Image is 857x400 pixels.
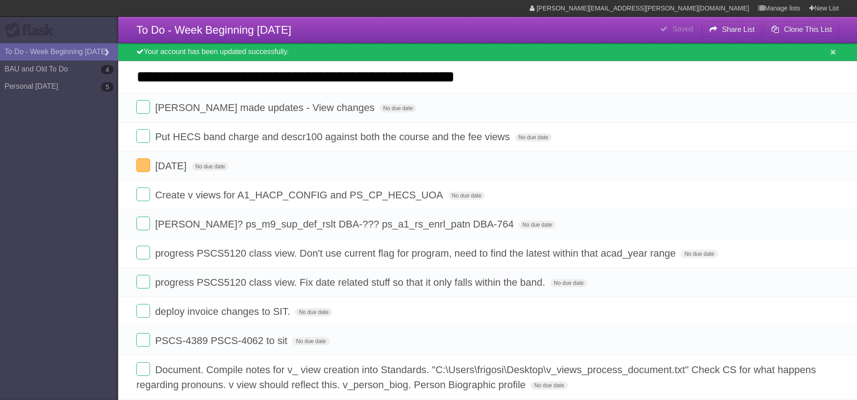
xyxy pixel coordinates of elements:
[155,306,292,317] span: deploy invoice changes to SIT.
[784,25,832,33] b: Clone This List
[136,129,150,143] label: Done
[531,381,567,390] span: No due date
[101,82,114,91] b: 5
[136,24,291,36] span: To Do - Week Beginning [DATE]
[136,275,150,289] label: Done
[136,100,150,114] label: Done
[5,22,59,39] div: Flask
[136,304,150,318] label: Done
[136,333,150,347] label: Done
[702,21,762,38] button: Share List
[515,133,552,142] span: No due date
[155,131,512,142] span: Put HECS band charge and descr100 against both the course and the fee views
[295,308,332,316] span: No due date
[155,218,516,230] span: [PERSON_NAME]? ps_m9_sup_def_rslt DBA-??? ps_a1_rs_enrl_patn DBA-764
[101,65,114,74] b: 4
[118,43,857,61] div: Your account has been updated successfully.
[672,25,693,33] b: Saved
[192,162,229,171] span: No due date
[380,104,416,112] span: No due date
[681,250,717,258] span: No due date
[136,364,816,390] span: Document. Compile notes for v_ view creation into Standards. "C:\Users\frigosi\Desktop\v_views_pr...
[155,335,290,346] span: PSCS-4389 PSCS-4062 to sit
[519,221,556,229] span: No due date
[292,337,329,345] span: No due date
[722,25,755,33] b: Share List
[136,187,150,201] label: Done
[155,248,678,259] span: progress PSCS5120 class view. Don't use current flag for program, need to find the latest within ...
[136,217,150,230] label: Done
[155,277,547,288] span: progress PSCS5120 class view. Fix date related stuff so that it only falls within the band.
[155,189,445,201] span: Create v views for A1_HACP_CONFIG and PS_CP_HECS_UOA
[155,160,189,172] span: [DATE]
[550,279,587,287] span: No due date
[764,21,839,38] button: Clone This List
[155,102,377,113] span: [PERSON_NAME] made updates - View changes
[136,158,150,172] label: Done
[136,362,150,376] label: Done
[136,246,150,259] label: Done
[448,192,485,200] span: No due date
